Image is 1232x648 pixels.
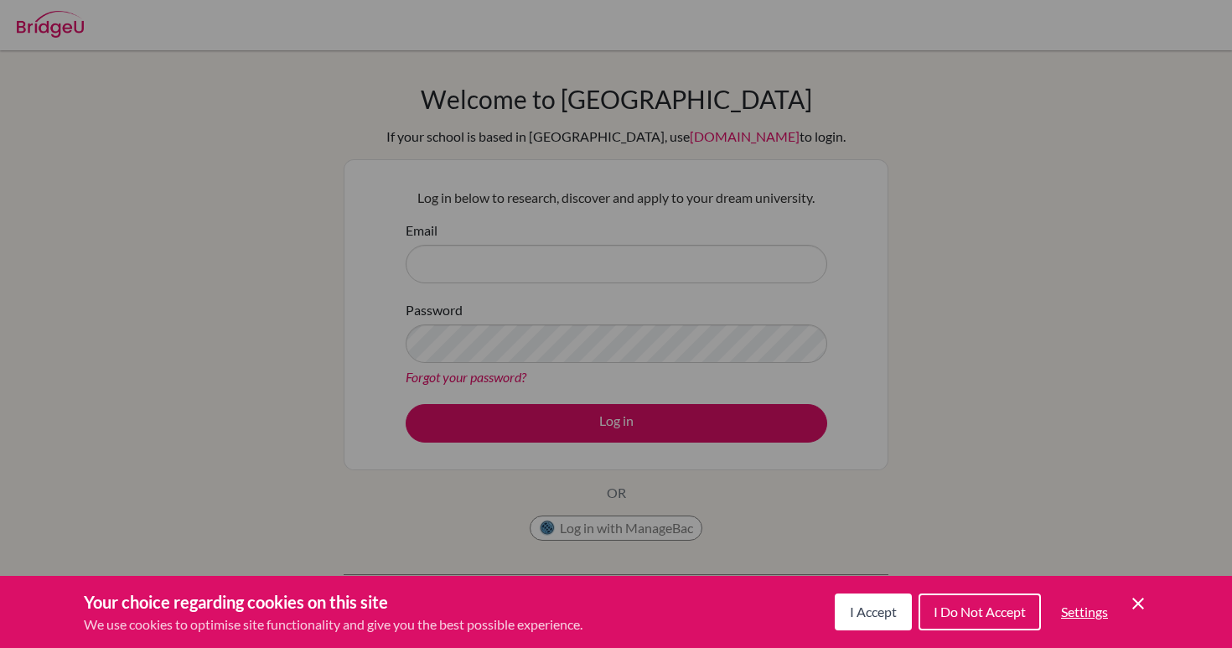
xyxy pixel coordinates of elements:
[919,594,1041,630] button: I Do Not Accept
[850,604,897,619] span: I Accept
[1061,604,1108,619] span: Settings
[835,594,912,630] button: I Accept
[1128,594,1148,614] button: Save and close
[1048,595,1121,629] button: Settings
[84,589,582,614] h3: Your choice regarding cookies on this site
[84,614,582,635] p: We use cookies to optimise site functionality and give you the best possible experience.
[934,604,1026,619] span: I Do Not Accept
